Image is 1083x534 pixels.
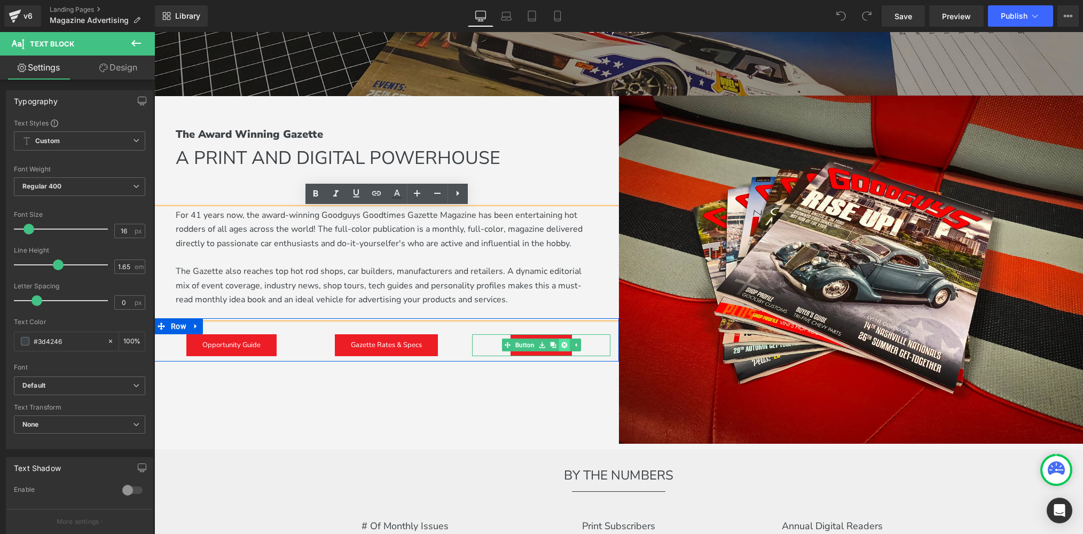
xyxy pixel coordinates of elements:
a: Design [80,56,157,80]
p: Print Subscribers [365,486,563,502]
b: None [22,420,39,428]
div: Enable [14,485,112,497]
div: Text Shadow [14,458,61,473]
a: Opportunity Guide [32,302,122,324]
a: Mobile [545,5,570,27]
div: Text Transform [14,404,145,411]
a: Delete Element [404,307,415,319]
i: Default [22,381,45,390]
span: Button [358,307,382,319]
button: More [1057,5,1079,27]
p: A PRINT AND DIGITAL POWERHOUSE [21,111,465,141]
p: The Gazette also reaches top hot rod shops, car builders, manufacturers and retailers. A dynamic ... [21,232,443,274]
a: Desktop [468,5,493,27]
div: Open Intercom Messenger [1047,498,1072,523]
a: Expand / Collapse [415,307,427,319]
span: Text Block [30,40,74,48]
div: Letter Spacing [14,282,145,290]
b: Custom [35,137,60,146]
div: Text Color [14,318,145,326]
a: v6 [4,5,41,27]
p: # Of Monthly Issues [152,486,350,502]
button: Redo [856,5,877,27]
a: Tablet [519,5,545,27]
div: v6 [21,9,35,23]
div: Typography [14,91,58,106]
span: Preview [942,11,971,22]
div: Font Size [14,211,145,218]
a: Laptop [493,5,519,27]
span: Publish [1001,12,1027,20]
button: Publish [988,5,1053,27]
p: Annual Digital Readers [579,486,776,502]
p: BY THE NUMBERS [152,433,777,454]
div: % [119,332,145,351]
div: Line Height [14,247,145,254]
span: em [135,263,144,270]
a: Preview [929,5,984,27]
button: More settings [6,509,153,534]
span: Magazine Advertising [50,16,129,25]
button: Undo [830,5,852,27]
a: Clone Element [393,307,404,319]
p: For 41 years now, the award-winning Goodguys Goodtimes Gazette Magazine has been entertaining hot... [21,176,443,218]
a: Landing Pages [50,5,155,14]
a: Gazette Rates & Specs [180,302,284,324]
span: px [135,227,144,234]
div: Font [14,364,145,371]
a: New Library [155,5,208,27]
a: Expand / Collapse [35,286,49,302]
div: Font Weight [14,166,145,173]
p: The Award Winning Gazette [21,93,465,111]
span: Gazette Rates & Specs [197,308,268,318]
span: Save [894,11,912,22]
span: Opportunity Guide [48,308,106,318]
b: Regular 400 [22,182,62,190]
input: Color [34,335,102,347]
a: Save element [382,307,393,319]
span: px [135,299,144,306]
span: Library [175,11,200,21]
span: Row [14,286,35,302]
p: More settings [57,517,99,527]
div: Text Styles [14,119,145,127]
